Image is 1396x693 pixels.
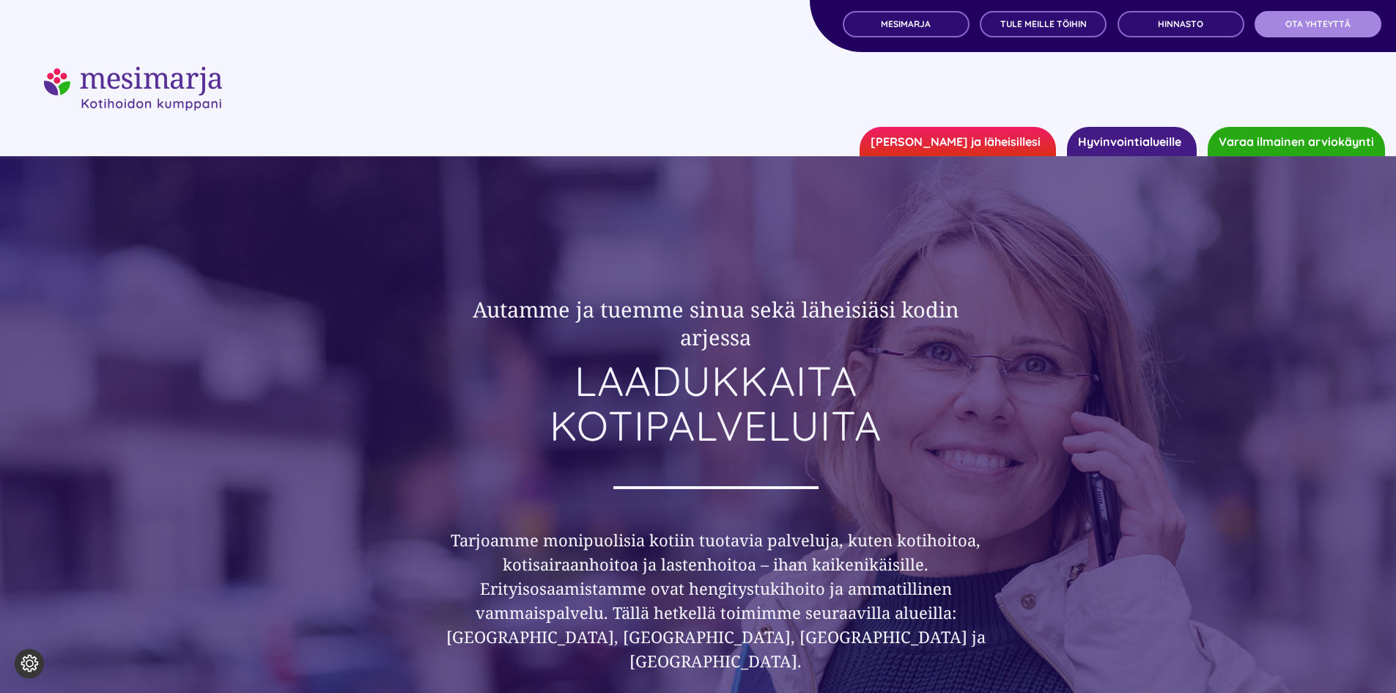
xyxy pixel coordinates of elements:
span: TULE MEILLE TÖIHIN [1000,19,1087,29]
a: Hinnasto [1118,11,1244,37]
a: TULE MEILLE TÖIHIN [980,11,1107,37]
a: Varaa ilmainen arviokäynti [1208,127,1385,156]
h2: Autamme ja tuemme sinua sekä läheisiäsi kodin arjessa [435,296,997,351]
button: Evästeasetukset [15,649,44,678]
h3: Tarjoamme monipuolisia kotiin tuotavia palveluja, kuten kotihoitoa, kotisairaanhoitoa ja lastenho... [435,528,997,673]
h1: LAADUKKAITA KOTIPALVELUITA [435,359,997,449]
span: MESIMARJA [881,19,931,29]
img: mesimarjasi [44,67,222,111]
a: mesimarjasi [44,65,222,83]
span: Hinnasto [1158,19,1203,29]
span: OTA YHTEYTTÄ [1285,19,1351,29]
a: OTA YHTEYTTÄ [1255,11,1381,37]
a: [PERSON_NAME] ja läheisillesi [860,127,1056,156]
a: Hyvinvointialueille [1067,127,1197,156]
a: MESIMARJA [843,11,970,37]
